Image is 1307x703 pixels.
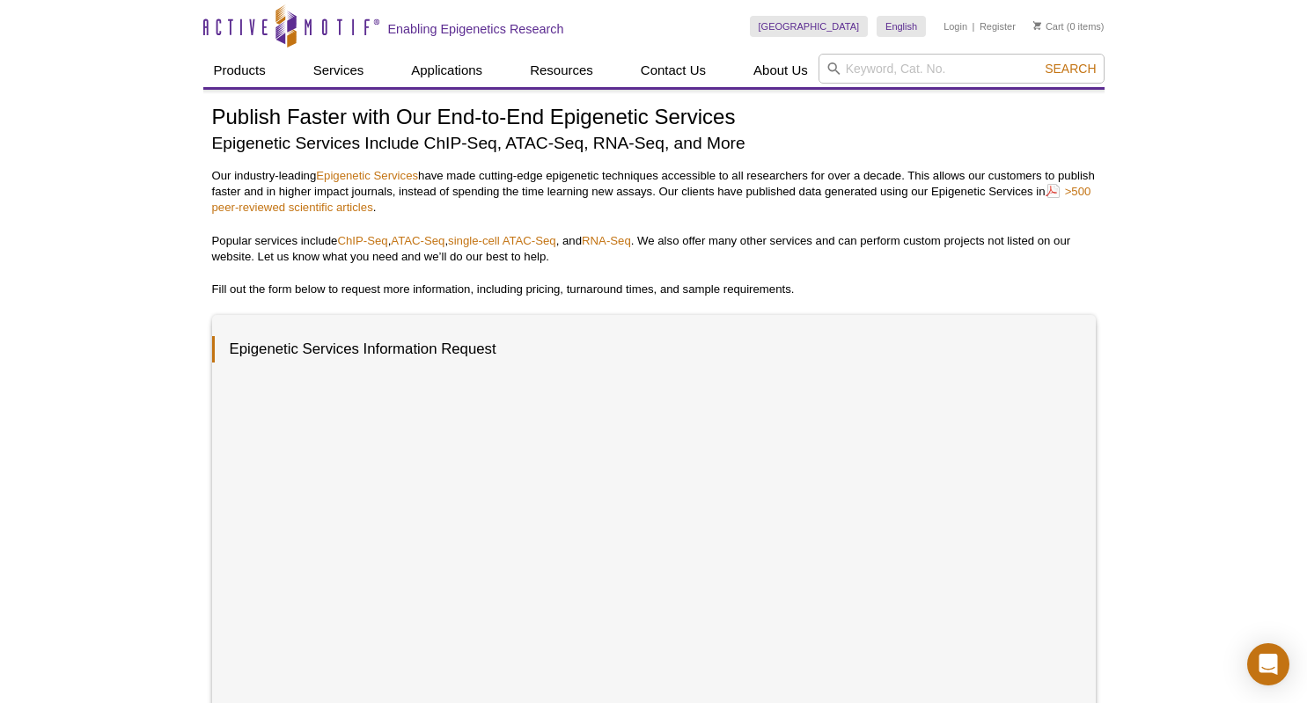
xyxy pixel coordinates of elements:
[519,54,604,87] a: Resources
[212,183,1091,216] a: >500 peer-reviewed scientific articles
[582,234,631,247] a: RNA-Seq
[316,169,418,182] a: Epigenetic Services
[980,20,1016,33] a: Register
[1033,20,1064,33] a: Cart
[630,54,716,87] a: Contact Us
[1045,62,1096,76] span: Search
[212,336,1078,362] h3: Epigenetic Services Information Request
[973,16,975,37] li: |
[944,20,967,33] a: Login
[212,106,1096,131] h1: Publish Faster with Our End-to-End Epigenetic Services
[448,234,556,247] a: single-cell ATAC-Seq
[303,54,375,87] a: Services
[750,16,869,37] a: [GEOGRAPHIC_DATA]
[391,234,444,247] a: ATAC-Seq
[819,54,1105,84] input: Keyword, Cat. No.
[1039,61,1101,77] button: Search
[337,234,387,247] a: ChIP-Seq
[400,54,493,87] a: Applications
[877,16,926,37] a: English
[388,21,564,37] h2: Enabling Epigenetics Research
[743,54,819,87] a: About Us
[1033,21,1041,30] img: Your Cart
[212,233,1096,265] p: Popular services include , , , and . We also offer many other services and can perform custom pro...
[212,168,1096,216] p: Our industry-leading have made cutting-edge epigenetic techniques accessible to all researchers f...
[203,54,276,87] a: Products
[212,131,1096,155] h2: Epigenetic Services Include ChIP-Seq, ATAC-Seq, RNA-Seq, and More
[1247,643,1289,685] div: Open Intercom Messenger
[1033,16,1105,37] li: (0 items)
[212,282,1096,297] p: Fill out the form below to request more information, including pricing, turnaround times, and sam...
